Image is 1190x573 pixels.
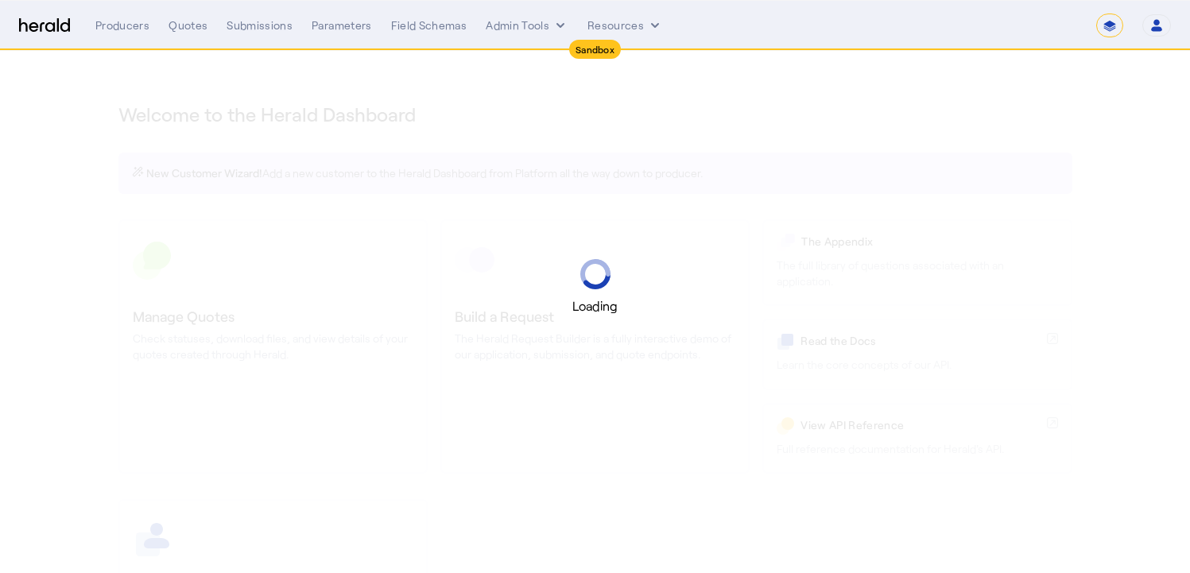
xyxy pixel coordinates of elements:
[569,40,621,59] div: Sandbox
[587,17,663,33] button: Resources dropdown menu
[95,17,149,33] div: Producers
[19,18,70,33] img: Herald Logo
[227,17,293,33] div: Submissions
[391,17,467,33] div: Field Schemas
[312,17,372,33] div: Parameters
[169,17,207,33] div: Quotes
[486,17,568,33] button: internal dropdown menu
